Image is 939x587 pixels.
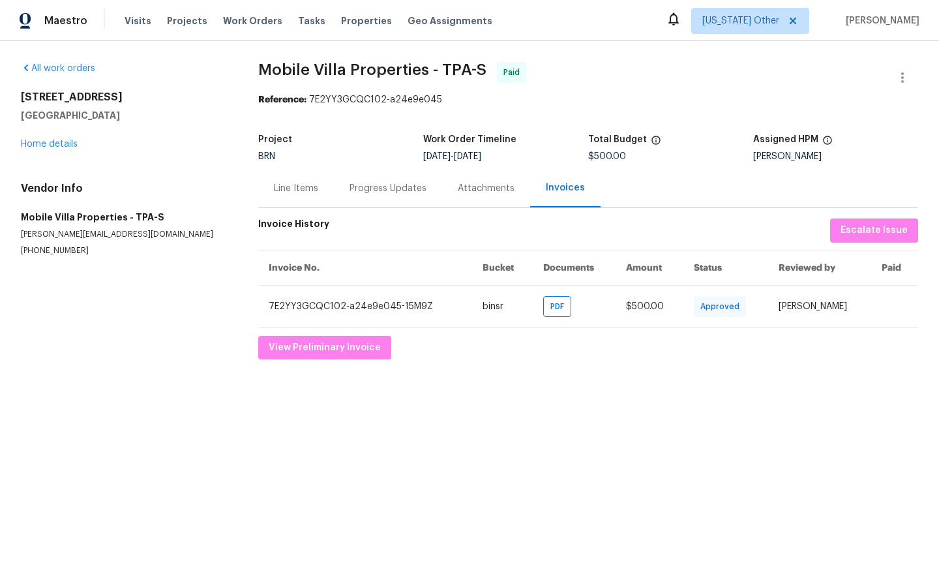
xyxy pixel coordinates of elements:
th: Status [683,250,768,285]
td: binsr [472,285,533,327]
span: [US_STATE] Other [702,14,779,27]
span: [PERSON_NAME] [841,14,919,27]
th: Invoice No. [258,250,472,285]
span: Tasks [298,16,325,25]
div: Line Items [274,182,318,195]
td: 7E2YY3GCQC102-a24e9e045-15M9Z [258,285,472,327]
h6: Invoice History [258,218,329,236]
th: Amount [616,250,683,285]
td: [PERSON_NAME] [768,285,871,327]
h5: Assigned HPM [753,135,818,144]
span: Geo Assignments [408,14,492,27]
h4: Vendor Info [21,182,227,195]
th: Paid [871,250,918,285]
div: [PERSON_NAME] [753,152,918,161]
p: [PHONE_NUMBER] [21,245,227,256]
a: Home details [21,140,78,149]
span: Approved [700,300,745,313]
span: Visits [125,14,151,27]
button: View Preliminary Invoice [258,336,391,360]
span: View Preliminary Invoice [269,340,381,356]
h5: Total Budget [588,135,647,144]
b: Reference: [258,95,306,104]
h5: Work Order Timeline [423,135,516,144]
h5: Mobile Villa Properties - TPA-S [21,211,227,224]
div: Invoices [546,181,585,194]
button: Escalate Issue [830,218,918,243]
h5: [GEOGRAPHIC_DATA] [21,109,227,122]
span: Paid [503,66,525,79]
p: [PERSON_NAME][EMAIL_ADDRESS][DOMAIN_NAME] [21,229,227,240]
th: Reviewed by [768,250,871,285]
th: Documents [533,250,616,285]
th: Bucket [472,250,533,285]
span: BRN [258,152,275,161]
div: Attachments [458,182,514,195]
span: - [423,152,481,161]
span: Projects [167,14,207,27]
span: Work Orders [223,14,282,27]
span: [DATE] [454,152,481,161]
a: All work orders [21,64,95,73]
h5: Project [258,135,292,144]
span: Escalate Issue [841,222,908,239]
div: PDF [543,296,571,317]
span: $500.00 [626,302,664,311]
h2: [STREET_ADDRESS] [21,91,227,104]
span: The hpm assigned to this work order. [822,135,833,152]
div: Progress Updates [350,182,426,195]
span: PDF [550,300,569,313]
span: Mobile Villa Properties - TPA-S [258,62,486,78]
span: Maestro [44,14,87,27]
span: [DATE] [423,152,451,161]
span: Properties [341,14,392,27]
span: $500.00 [588,152,626,161]
div: 7E2YY3GCQC102-a24e9e045 [258,93,918,106]
span: The total cost of line items that have been proposed by Opendoor. This sum includes line items th... [651,135,661,152]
